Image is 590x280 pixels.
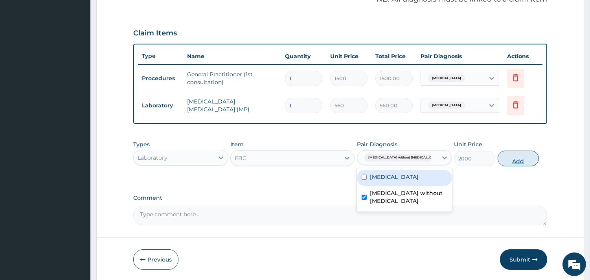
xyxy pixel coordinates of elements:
[138,49,183,63] th: Type
[281,48,326,64] th: Quantity
[500,249,547,270] button: Submit
[498,151,539,166] button: Add
[129,4,148,23] div: Minimize live chat window
[454,140,482,148] label: Unit Price
[133,141,150,148] label: Types
[364,154,444,162] span: [MEDICAL_DATA] without [MEDICAL_DATA]
[138,98,183,113] td: Laboratory
[371,48,417,64] th: Total Price
[428,74,465,82] span: [MEDICAL_DATA]
[4,192,150,219] textarea: Type your message and hit 'Enter'
[41,44,132,54] div: Chat with us now
[428,101,465,109] span: [MEDICAL_DATA]
[183,66,281,90] td: General Practitioner (1st consultation)
[138,154,167,162] div: Laboratory
[46,88,108,167] span: We're online!
[230,140,244,148] label: Item
[15,39,32,59] img: d_794563401_company_1708531726252_794563401
[183,94,281,117] td: [MEDICAL_DATA] [MEDICAL_DATA] (MP)
[133,29,177,38] h3: Claim Items
[417,48,503,64] th: Pair Diagnosis
[138,71,183,86] td: Procedures
[133,195,547,201] label: Comment
[183,48,281,64] th: Name
[326,48,371,64] th: Unit Price
[133,249,178,270] button: Previous
[357,140,397,148] label: Pair Diagnosis
[503,48,542,64] th: Actions
[370,173,419,181] label: [MEDICAL_DATA]
[235,154,246,162] div: FBC
[370,189,447,205] label: [MEDICAL_DATA] without [MEDICAL_DATA]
